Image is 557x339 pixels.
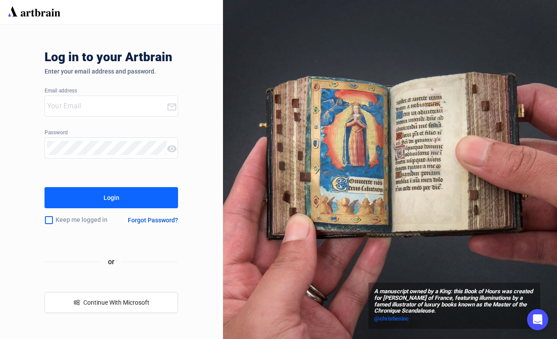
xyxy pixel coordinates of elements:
[45,50,309,68] div: Log in to your Artbrain
[104,191,119,205] div: Login
[47,99,167,113] input: Your Email
[45,187,178,208] button: Login
[374,288,535,315] span: A manuscript owned by a King: this Book of Hours was created for [PERSON_NAME] of France, featuri...
[45,88,178,94] div: Email address
[374,314,535,323] a: @christiesinc
[83,299,149,306] span: Continue With Microsoft
[74,299,80,306] span: windows
[374,315,409,322] span: @christiesinc
[128,217,178,224] div: Forgot Password?
[45,211,118,229] div: Keep me logged in
[45,68,178,75] div: Enter your email address and password.
[45,130,178,136] div: Password
[45,292,178,313] button: windowsContinue With Microsoft
[101,256,122,267] span: or
[527,309,548,330] div: Open Intercom Messenger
